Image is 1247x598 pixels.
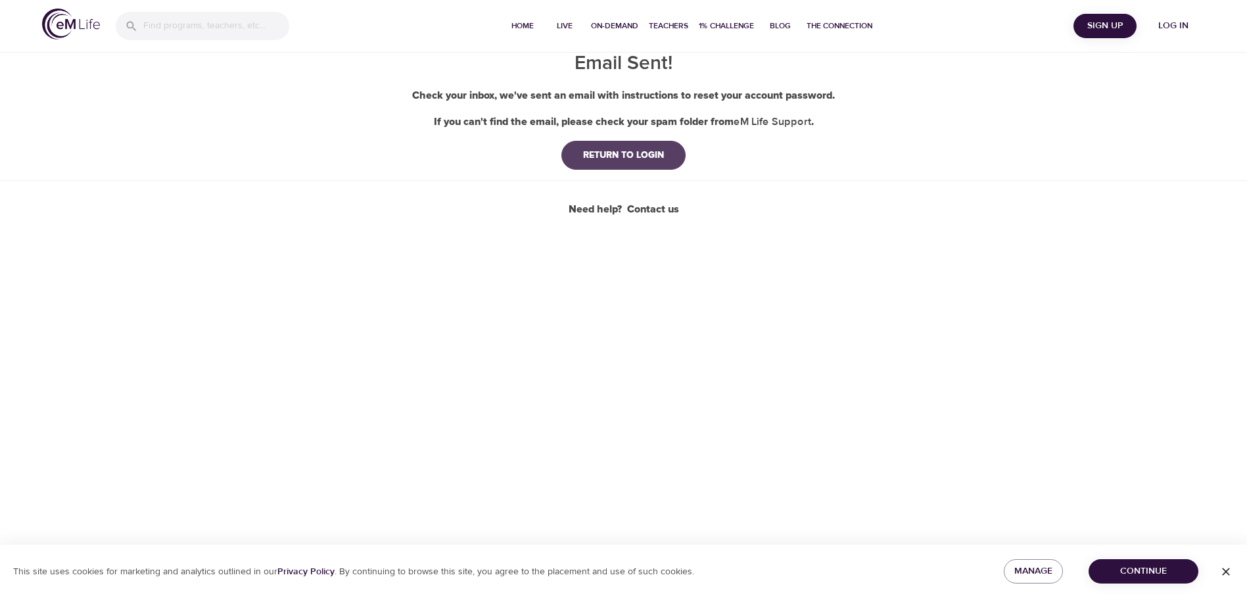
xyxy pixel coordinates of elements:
[765,19,796,33] span: Blog
[1014,563,1052,580] span: Manage
[649,19,688,33] span: Teachers
[734,115,811,128] b: eM Life Support
[591,19,638,33] span: On-Demand
[1147,18,1200,34] span: Log in
[42,9,100,39] img: logo
[277,566,335,578] a: Privacy Policy
[1099,563,1188,580] span: Continue
[143,12,289,40] input: Find programs, teachers, etc...
[507,19,538,33] span: Home
[569,202,679,217] div: Need help?
[807,19,872,33] span: The Connection
[549,19,580,33] span: Live
[1073,14,1137,38] button: Sign Up
[699,19,754,33] span: 1% Challenge
[627,202,679,217] a: Contact us
[1079,18,1131,34] span: Sign Up
[1142,14,1205,38] button: Log in
[573,149,674,162] div: RETURN TO LOGIN
[1004,559,1063,584] button: Manage
[561,141,686,170] button: RETURN TO LOGIN
[1089,559,1198,584] button: Continue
